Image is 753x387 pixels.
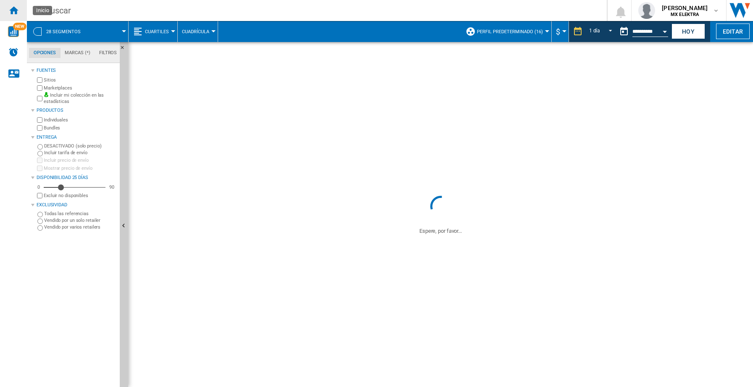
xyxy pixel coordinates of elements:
[37,67,116,74] div: Fuentes
[587,25,616,39] md-select: REPORTS.WIZARD.STEPS.REPORT.STEPS.REPORT_OPTIONS.PERIOD: 1 día
[182,21,213,42] button: Cuadrícula
[477,21,547,42] button: Perfil predeterminado (16)
[44,183,105,192] md-slider: Disponibilidad
[616,23,632,40] button: md-calendar
[44,224,116,230] label: Vendido por varios retailers
[37,144,43,150] input: DESACTIVADO (solo precio)
[37,225,43,231] input: Vendido por varios retailers
[477,29,543,34] span: Perfil predeterminado (16)
[46,29,81,34] span: 28 segmentos
[44,150,116,156] label: Incluir tarifa de envío
[37,202,116,208] div: Exclusividad
[120,42,130,57] button: Ocultar
[616,21,670,42] div: Este reporte se basa en una fecha en el pasado.
[671,24,705,39] button: Hoy
[46,21,89,42] button: 28 segmentos
[37,125,42,131] input: Bundles
[44,143,116,149] label: DESACTIVADO (solo precio)
[37,134,116,141] div: Entrega
[419,228,462,234] ng-transclude: Espere, por favor...
[95,48,121,58] md-tab-item: Filtros
[44,92,49,97] img: mysite-bg-18x18.png
[37,174,116,181] div: Disponibilidad 25 Días
[31,21,124,42] div: 28 segmentos
[552,21,569,42] md-menu: Currency
[466,21,547,42] div: Perfil predeterminado (16)
[37,93,42,104] input: Incluir mi colección en las estadísticas
[45,5,585,16] div: Buscar
[589,28,600,34] div: 1 día
[44,77,116,83] label: Sitios
[37,219,43,224] input: Vendido por un solo retailer
[145,29,169,34] span: Cuartiles
[44,92,116,105] label: Incluir mi colección en las estadísticas
[44,165,116,171] label: Mostrar precio de envío
[671,12,699,17] b: MX ELEKTRA
[8,47,18,57] img: alerts-logo.svg
[37,77,42,83] input: Sitios
[107,184,116,190] div: 90
[44,211,116,217] label: Todas las referencias
[133,21,173,42] div: Cuartiles
[657,23,672,38] button: Open calendar
[556,21,564,42] button: $
[61,48,95,58] md-tab-item: Marcas (*)
[37,107,116,114] div: Productos
[37,158,42,163] input: Incluir precio de envío
[44,85,116,91] label: Marketplaces
[145,21,173,42] button: Cuartiles
[37,151,43,156] input: Incluir tarifa de envío
[29,48,61,58] md-tab-item: Opciones
[37,166,42,171] input: Mostrar precio de envío
[662,4,708,12] span: [PERSON_NAME]
[44,125,116,131] label: Bundles
[13,23,26,30] span: NEW
[44,217,116,224] label: Vendido por un solo retailer
[8,26,19,37] img: wise-card.svg
[44,157,116,163] label: Incluir precio de envío
[37,193,42,198] input: Mostrar precio de envío
[44,117,116,123] label: Individuales
[556,27,560,36] span: $
[35,184,42,190] div: 0
[716,24,750,39] button: Editar
[37,212,43,217] input: Todas las referencias
[37,117,42,123] input: Individuales
[37,85,42,91] input: Marketplaces
[182,29,209,34] span: Cuadrícula
[638,2,655,19] img: profile.jpg
[44,192,116,199] label: Excluir no disponibles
